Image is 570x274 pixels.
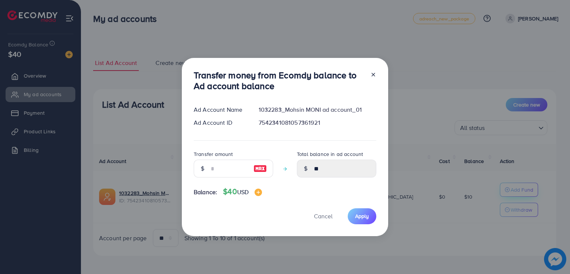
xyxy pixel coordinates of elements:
[305,208,342,224] button: Cancel
[255,189,262,196] img: image
[194,70,364,91] h3: Transfer money from Ecomdy balance to Ad account balance
[253,105,382,114] div: 1032283_Mohsin MONI ad account_01
[314,212,332,220] span: Cancel
[237,188,249,196] span: USD
[188,118,253,127] div: Ad Account ID
[297,150,363,158] label: Total balance in ad account
[253,118,382,127] div: 7542341081057361921
[348,208,376,224] button: Apply
[194,150,233,158] label: Transfer amount
[194,188,217,196] span: Balance:
[223,187,262,196] h4: $40
[188,105,253,114] div: Ad Account Name
[355,212,369,220] span: Apply
[253,164,267,173] img: image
